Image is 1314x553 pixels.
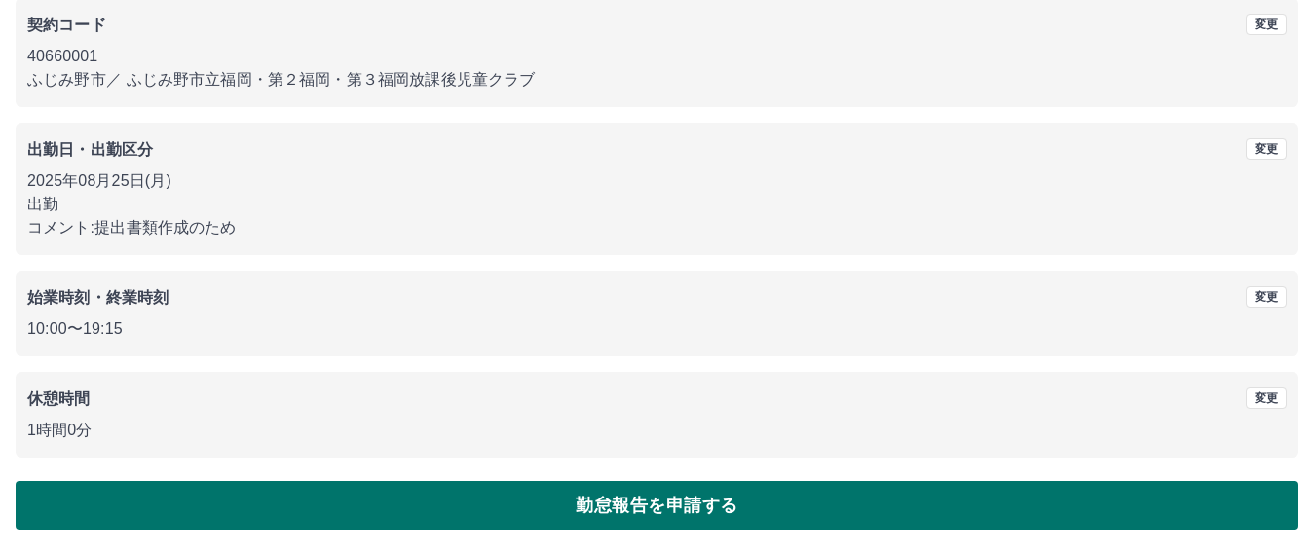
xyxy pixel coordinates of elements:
[27,216,1287,240] p: コメント: 提出書類作成のため
[27,17,106,33] b: 契約コード
[27,45,1287,68] p: 40660001
[1246,286,1287,308] button: 変更
[1246,387,1287,409] button: 変更
[1246,138,1287,160] button: 変更
[27,68,1287,92] p: ふじみ野市 ／ ふじみ野市立福岡・第２福岡・第３福岡放課後児童クラブ
[1246,14,1287,35] button: 変更
[27,169,1287,193] p: 2025年08月25日(月)
[27,141,153,158] b: 出勤日・出勤区分
[27,193,1287,216] p: 出勤
[27,317,1287,341] p: 10:00 〜 19:15
[27,419,1287,442] p: 1時間0分
[27,289,169,306] b: 始業時刻・終業時刻
[16,481,1298,530] button: 勤怠報告を申請する
[27,390,91,407] b: 休憩時間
